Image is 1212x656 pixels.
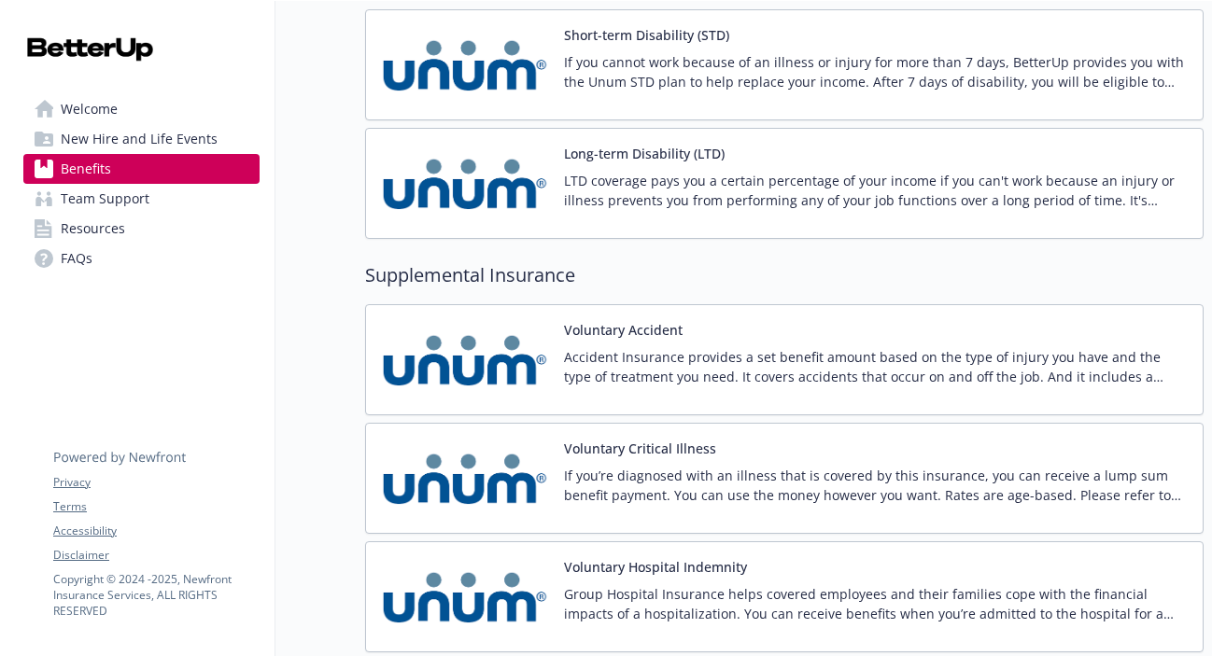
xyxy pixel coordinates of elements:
[53,547,259,564] a: Disclaimer
[365,261,1204,289] h2: Supplemental Insurance
[61,214,125,244] span: Resources
[564,439,716,458] button: Voluntary Critical Illness
[23,184,260,214] a: Team Support
[564,320,683,340] button: Voluntary Accident
[564,171,1188,210] p: LTD coverage pays you a certain percentage of your income if you can't work because an injury or ...
[23,124,260,154] a: New Hire and Life Events
[564,52,1188,91] p: If you cannot work because of an illness or injury for more than 7 days, BetterUp provides you wi...
[61,154,111,184] span: Benefits
[23,154,260,184] a: Benefits
[381,25,549,105] img: UNUM carrier logo
[564,584,1188,623] p: Group Hospital Insurance helps covered employees and their families cope with the financial impac...
[53,474,259,491] a: Privacy
[381,320,549,399] img: UNUM carrier logo
[381,439,549,518] img: UNUM carrier logo
[53,523,259,539] a: Accessibility
[53,571,259,619] p: Copyright © 2024 - 2025 , Newfront Insurance Services, ALL RIGHTS RESERVED
[381,557,549,636] img: UNUM carrier logo
[564,557,747,577] button: Voluntary Hospital Indemnity
[61,244,92,273] span: FAQs
[564,466,1188,505] p: If you’re diagnosed with an illness that is covered by this insurance, you can receive a lump sum...
[61,94,118,124] span: Welcome
[564,25,729,45] button: Short-term Disability (STD)
[61,184,149,214] span: Team Support
[381,144,549,223] img: UNUM carrier logo
[53,498,259,515] a: Terms
[61,124,218,154] span: New Hire and Life Events
[23,214,260,244] a: Resources
[23,94,260,124] a: Welcome
[564,144,725,163] button: Long-term Disability (LTD)
[23,244,260,273] a: FAQs
[564,347,1188,386] p: Accident Insurance provides a set benefit amount based on the type of injury you have and the typ...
